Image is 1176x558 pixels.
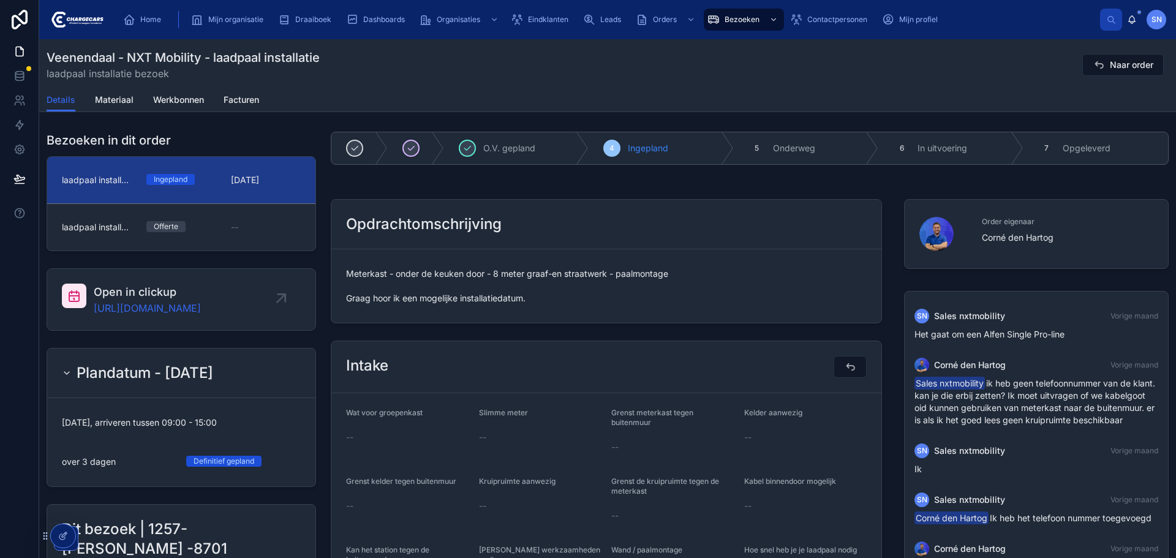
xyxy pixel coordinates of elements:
[47,66,320,81] span: laadpaal installatie bezoek
[1110,311,1158,320] span: Vorige maand
[416,9,505,31] a: Organisaties
[1063,142,1110,154] span: Opgeleverd
[62,174,132,186] span: laadpaal installatie
[346,356,388,375] h2: Intake
[437,15,480,25] span: Organisaties
[628,142,668,154] span: Ingepland
[744,408,802,417] span: Kelder aanwezig
[744,477,836,486] span: Kabel binnendoor mogelijk
[47,157,315,203] a: laadpaal installatieIngepland[DATE]
[342,9,413,31] a: Dashboards
[1110,495,1158,504] span: Vorige maand
[878,9,946,31] a: Mijn profiel
[579,9,630,31] a: Leads
[982,217,1154,227] span: Order eigenaar
[1110,544,1158,553] span: Vorige maand
[914,513,1151,523] span: Ik heb het telefoon nummer toegevoegd
[224,94,259,106] span: Facturen
[934,310,1005,322] span: Sales nxtmobility
[483,142,535,154] span: O.V. gepland
[917,446,927,456] span: Sn
[479,477,556,486] span: Kruipruimte aanwezig
[899,15,938,25] span: Mijn profiel
[479,431,486,443] span: --
[934,359,1006,371] span: Corné den Hartog
[346,408,423,417] span: Wat voor groepenkast
[609,143,614,153] span: 4
[49,10,104,29] img: App logo
[231,221,238,233] span: --
[95,89,134,113] a: Materiaal
[47,49,320,66] h1: Veenendaal - NXT Mobility - laadpaal installatie
[744,500,752,512] span: --
[653,15,677,25] span: Orders
[507,9,577,31] a: Eindklanten
[773,142,815,154] span: Onderweg
[47,269,315,330] a: Open in clickup[URL][DOMAIN_NAME]
[611,408,693,427] span: Grenst meterkast tegen buitenmuur
[346,477,456,486] span: Grenst kelder tegen buitenmuur
[479,500,486,512] span: --
[47,132,171,149] h1: Bezoeken in dit order
[744,431,752,443] span: --
[807,15,867,25] span: Contactpersonen
[153,94,204,106] span: Werkbonnen
[900,143,904,153] span: 6
[187,9,272,31] a: Mijn organisatie
[528,15,568,25] span: Eindklanten
[47,94,75,106] span: Details
[917,311,927,321] span: Sn
[934,494,1005,506] span: Sales nxtmobility
[224,89,259,113] a: Facturen
[153,89,204,113] a: Werkbonnen
[632,9,701,31] a: Orders
[918,142,967,154] span: In uitvoering
[1110,446,1158,455] span: Vorige maand
[479,408,528,417] span: Slimme meter
[95,94,134,106] span: Materiaal
[1110,59,1153,71] span: Naar order
[611,510,619,522] span: --
[934,543,1006,555] span: Corné den Hartog
[744,545,857,554] span: Hoe snel heb je je laadpaal nodig
[1082,54,1164,76] button: Naar order
[914,377,985,390] span: Sales nxtmobility
[208,15,263,25] span: Mijn organisatie
[934,445,1005,457] span: Sales nxtmobility
[611,477,719,496] span: Grenst de kruipruimte tegen de meterkast
[62,456,116,468] p: over 3 dagen
[725,15,759,25] span: Bezoeken
[1110,360,1158,369] span: Vorige maand
[1044,143,1049,153] span: 7
[119,9,170,31] a: Home
[77,363,213,383] h2: Plandatum - [DATE]
[914,378,1155,425] span: ik heb geen telefoonnummer van de klant. kan je die erbij zetten? Ik moet uitvragen of we kabelgo...
[363,15,405,25] span: Dashboards
[113,6,1100,33] div: scrollable content
[914,511,989,524] span: Corné den Hartog
[1151,15,1162,25] span: Sn
[62,417,301,429] span: [DATE], arriveren tussen 09:00 - 15:00
[94,284,201,301] span: Open in clickup
[704,9,784,31] a: Bezoeken
[154,174,187,185] div: Ingepland
[346,500,353,512] span: --
[755,143,759,153] span: 5
[94,301,201,315] a: [URL][DOMAIN_NAME]
[346,214,502,234] h2: Opdrachtomschrijving
[140,15,161,25] span: Home
[914,464,922,474] span: Ik
[346,268,867,304] span: Meterkast - onder de keuken door - 8 meter graaf-en straatwerk - paalmontage Graag hoor ik een mo...
[295,15,331,25] span: Draaiboek
[786,9,876,31] a: Contactpersonen
[231,174,301,186] span: [DATE]
[600,15,621,25] span: Leads
[47,203,315,251] a: laadpaal installatieOfferte--
[47,89,75,112] a: Details
[914,329,1065,339] span: Het gaat om een Alfen Single Pro-line
[917,495,927,505] span: Sn
[611,545,682,554] span: Wand / paalmontage
[346,431,353,443] span: --
[194,456,254,467] div: Definitief gepland
[62,221,132,233] span: laadpaal installatie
